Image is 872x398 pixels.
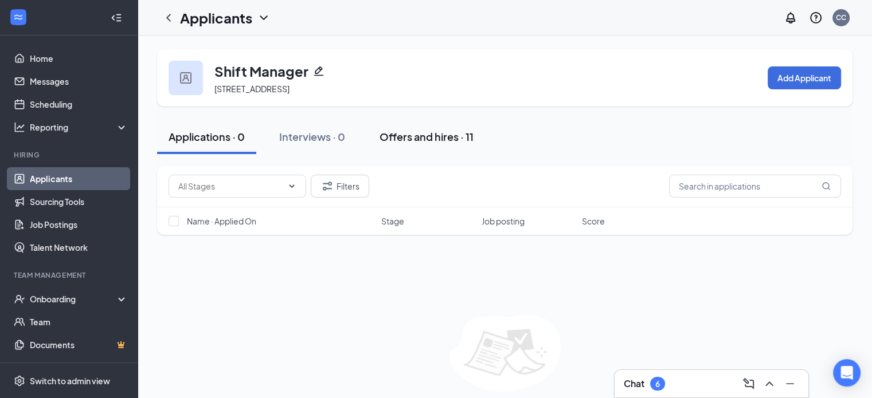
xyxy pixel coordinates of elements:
div: Onboarding [30,293,118,305]
h1: Applicants [180,8,252,27]
svg: ChevronDown [257,11,271,25]
svg: ChevronLeft [162,11,175,25]
svg: ChevronUp [762,377,776,391]
a: DocumentsCrown [30,333,128,356]
svg: Analysis [14,121,25,133]
h3: Shift Manager [214,61,308,81]
svg: WorkstreamLogo [13,11,24,23]
a: Scheduling [30,93,128,116]
a: Job Postings [30,213,128,236]
svg: Minimize [783,377,797,391]
h3: Chat [624,377,644,390]
div: Interviews · 0 [279,129,345,144]
a: Talent Network [30,236,128,259]
div: Offers and hires · 11 [380,129,474,144]
svg: Settings [14,375,25,387]
svg: MagnifyingGlass [822,182,831,191]
div: Team Management [14,270,126,280]
span: [STREET_ADDRESS] [214,84,290,94]
a: SurveysCrown [30,356,128,379]
svg: ComposeMessage [742,377,756,391]
img: empty-state [449,315,561,392]
span: Stage [381,215,404,227]
button: ChevronUp [760,375,779,393]
input: All Stages [178,180,283,192]
a: Sourcing Tools [30,190,128,213]
input: Search in applications [669,175,841,198]
a: Applicants [30,167,128,190]
button: Filter Filters [311,175,369,198]
button: Add Applicant [768,66,841,89]
a: Messages [30,70,128,93]
div: Applications · 0 [169,129,245,144]
a: Team [30,310,128,333]
svg: QuestionInfo [809,11,823,25]
div: Reporting [30,121,128,133]
button: Minimize [781,375,799,393]
button: ComposeMessage [740,375,758,393]
div: CC [836,13,846,22]
svg: Filter [320,179,334,193]
span: Name · Applied On [187,215,256,227]
div: Hiring [14,150,126,160]
svg: ChevronDown [287,182,296,191]
div: Open Intercom Messenger [833,359,861,387]
svg: Pencil [313,65,324,77]
span: Score [582,215,605,227]
img: user icon [180,72,191,84]
span: Job posting [482,215,525,227]
svg: Notifications [784,11,797,25]
a: Home [30,47,128,70]
div: 6 [655,379,660,389]
div: Switch to admin view [30,375,110,387]
svg: Collapse [111,12,122,23]
svg: UserCheck [14,293,25,305]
